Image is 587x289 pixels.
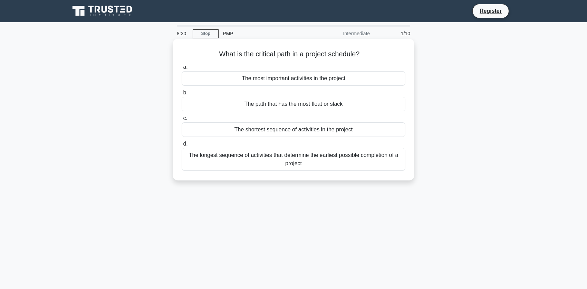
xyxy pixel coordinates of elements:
div: PMP [219,27,314,40]
div: 1/10 [374,27,414,40]
div: Intermediate [314,27,374,40]
a: Stop [193,29,219,38]
div: 8:30 [173,27,193,40]
h5: What is the critical path in a project schedule? [181,50,406,59]
div: The path that has the most float or slack [182,97,405,111]
div: The most important activities in the project [182,71,405,86]
div: The shortest sequence of activities in the project [182,122,405,137]
span: c. [183,115,187,121]
div: The longest sequence of activities that determine the earliest possible completion of a project [182,148,405,171]
a: Register [475,7,506,15]
span: a. [183,64,187,70]
span: d. [183,141,187,147]
span: b. [183,90,187,95]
